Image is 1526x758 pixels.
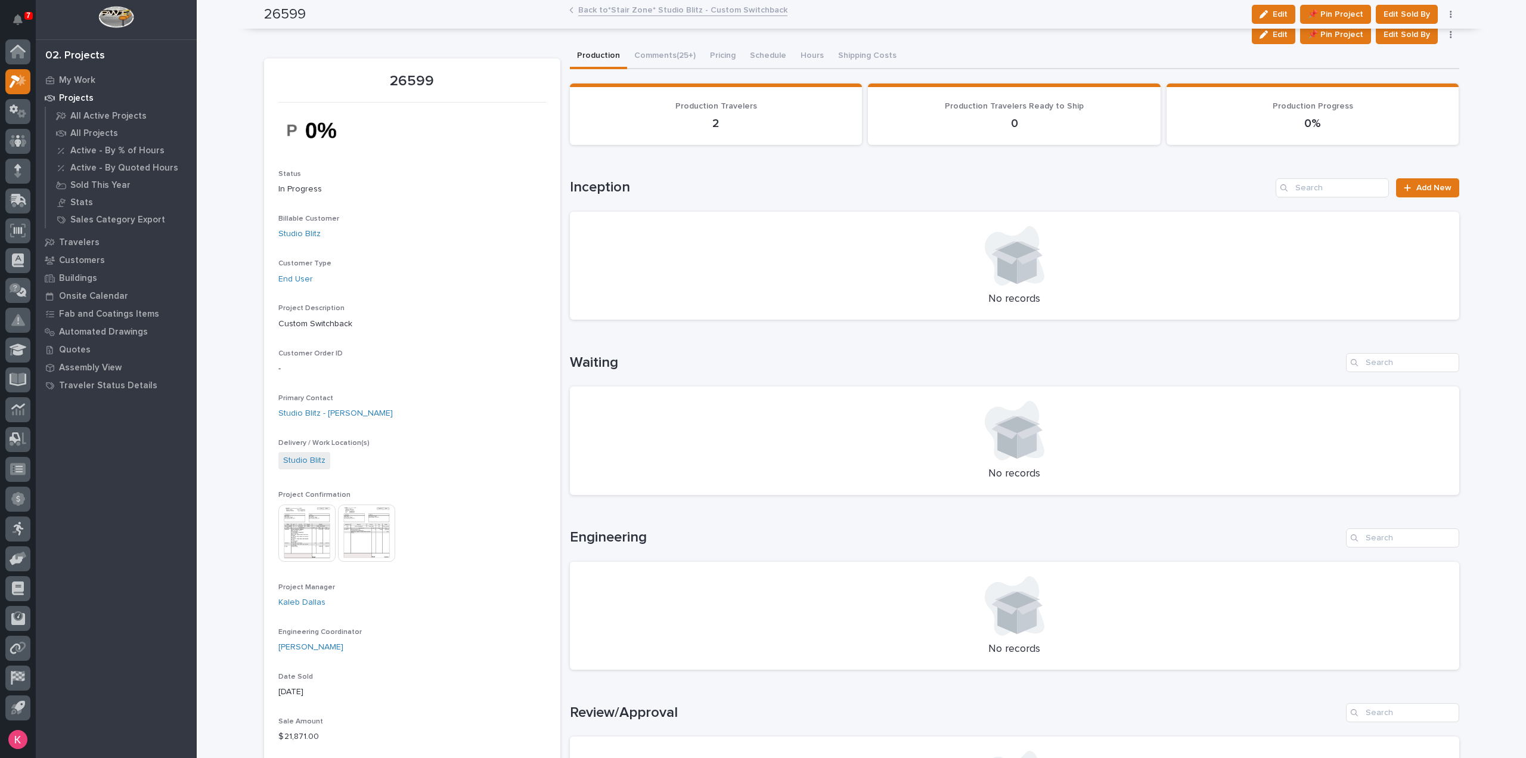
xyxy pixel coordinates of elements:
p: Active - By % of Hours [70,146,165,156]
a: Studio Blitz - [PERSON_NAME] [278,407,393,420]
a: My Work [36,71,197,89]
button: Hours [793,44,831,69]
span: Status [278,171,301,178]
a: All Projects [46,125,197,141]
span: Billable Customer [278,215,339,222]
p: Automated Drawings [59,327,148,338]
p: Customers [59,255,105,266]
div: 02. Projects [45,49,105,63]
p: All Active Projects [70,111,147,122]
a: Sales Category Export [46,211,197,228]
button: Edit Sold By [1376,25,1438,44]
p: Sold This Year [70,180,131,191]
input: Search [1346,703,1459,722]
span: Edit [1273,29,1288,40]
p: Buildings [59,273,97,284]
p: - [278,363,546,375]
p: Travelers [59,237,100,248]
span: Edit Sold By [1384,27,1430,42]
button: users-avatar [5,727,30,752]
a: Traveler Status Details [36,376,197,394]
p: 0% [1181,116,1445,131]
p: No records [584,643,1445,656]
p: No records [584,468,1445,481]
a: Stats [46,194,197,211]
p: Active - By Quoted Hours [70,163,178,174]
p: Quotes [59,345,91,355]
span: Delivery / Work Location(s) [278,440,370,447]
span: Project Confirmation [278,491,351,499]
p: Projects [59,93,94,104]
p: $ 21,871.00 [278,731,546,743]
span: Add New [1416,184,1451,192]
a: End User [278,273,313,286]
a: Studio Blitz [278,228,321,240]
img: nXXa1xHSL95c_QYeUBhrLcnkyseRAAWWhbbKPeFokWM [278,110,368,151]
a: [PERSON_NAME] [278,641,343,654]
p: Sales Category Export [70,215,165,225]
input: Search [1276,178,1389,197]
button: Schedule [743,44,793,69]
p: Custom Switchback [278,318,546,330]
button: 📌 Pin Project [1300,25,1371,44]
a: Fab and Coatings Items [36,305,197,323]
span: Project Description [278,305,345,312]
span: 📌 Pin Project [1308,27,1363,42]
p: No records [584,293,1445,306]
img: Workspace Logo [98,6,134,28]
p: [DATE] [278,686,546,698]
p: Assembly View [59,363,122,373]
p: In Progress [278,183,546,196]
button: Pricing [703,44,743,69]
a: Automated Drawings [36,323,197,341]
a: Sold This Year [46,177,197,193]
p: Stats [70,197,93,208]
a: Active - By % of Hours [46,142,197,159]
p: Fab and Coatings Items [59,309,159,320]
p: My Work [59,75,95,86]
p: 7 [26,11,30,20]
span: Sale Amount [278,718,323,725]
a: Back to*Stair Zone* Studio Blitz - Custom Switchback [578,2,787,16]
p: Traveler Status Details [59,380,157,391]
a: Kaleb Dallas [278,596,325,609]
a: Customers [36,251,197,269]
a: Studio Blitz [283,454,325,467]
h1: Review/Approval [570,704,1341,722]
p: 2 [584,116,848,131]
input: Search [1346,528,1459,547]
a: Quotes [36,341,197,358]
button: Notifications [5,7,30,32]
input: Search [1346,353,1459,372]
a: Travelers [36,233,197,251]
span: Production Progress [1273,102,1353,110]
span: Date Sold [278,673,313,680]
span: Customer Order ID [278,350,343,357]
button: Edit [1252,25,1295,44]
h1: Engineering [570,529,1341,546]
a: Active - By Quoted Hours [46,159,197,176]
p: All Projects [70,128,118,139]
span: Primary Contact [278,395,333,402]
span: Production Travelers [675,102,757,110]
h1: Inception [570,179,1271,196]
button: Production [570,44,627,69]
p: Onsite Calendar [59,291,128,302]
div: Notifications7 [15,14,30,33]
span: Production Travelers Ready to Ship [945,102,1084,110]
span: Engineering Coordinator [278,629,362,636]
a: Projects [36,89,197,107]
a: Assembly View [36,358,197,376]
button: Comments (25+) [627,44,703,69]
p: 26599 [278,73,546,90]
a: All Active Projects [46,107,197,124]
span: Customer Type [278,260,331,267]
a: Buildings [36,269,197,287]
p: 0 [882,116,1146,131]
h1: Waiting [570,354,1341,372]
a: Onsite Calendar [36,287,197,305]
